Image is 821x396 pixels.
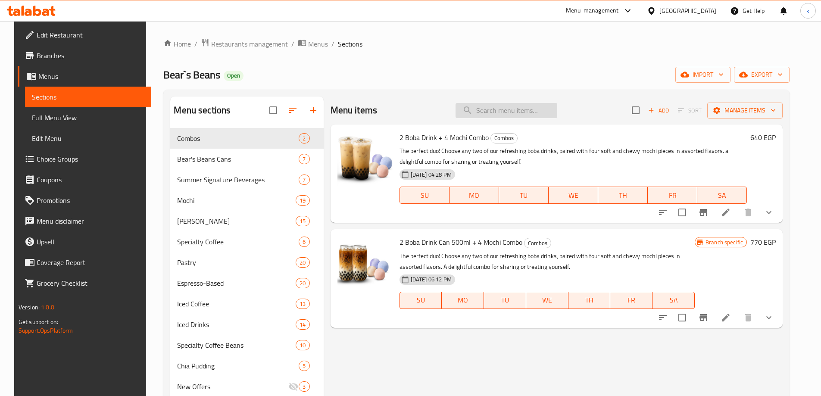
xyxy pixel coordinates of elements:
div: items [296,319,309,330]
div: items [299,381,309,392]
span: Iced Drinks [177,319,296,330]
span: Select all sections [264,101,282,119]
div: items [299,133,309,143]
a: Edit menu item [721,312,731,323]
div: Specialty Coffee Beans10 [170,335,323,355]
svg: Show Choices [764,207,774,218]
span: Specialty Coffee [177,237,299,247]
span: SU [403,189,446,202]
span: Iced Coffee [177,299,296,309]
h2: Menu sections [174,104,231,117]
span: Branches [37,50,144,61]
span: SA [701,189,743,202]
div: Combos [490,133,518,143]
button: export [734,67,790,83]
a: Full Menu View [25,107,151,128]
button: TH [568,292,611,309]
span: Sections [338,39,362,49]
span: import [682,69,724,80]
span: Summer Signature Beverages [177,175,299,185]
button: Branch-specific-item [693,307,714,328]
span: Espresso-Based [177,278,296,288]
div: Espresso-Based20 [170,273,323,293]
a: Edit Restaurant [18,25,151,45]
span: Grocery Checklist [37,278,144,288]
span: Sort sections [282,100,303,121]
button: SU [400,187,450,204]
span: TH [572,294,607,306]
div: Combos2 [170,128,323,149]
div: Mochi [177,195,296,206]
a: Edit Menu [25,128,151,149]
div: Bear's Beans Cans [177,154,299,164]
span: Select to update [673,309,691,327]
span: WE [530,294,565,306]
span: 19 [296,196,309,205]
span: Add item [645,104,672,117]
span: Full Menu View [32,112,144,123]
span: k [806,6,809,16]
span: Open [224,72,243,79]
div: items [296,216,309,226]
a: Promotions [18,190,151,211]
div: Menu-management [566,6,619,16]
a: Coverage Report [18,252,151,273]
div: Pastry20 [170,252,323,273]
span: Bear`s Beans [163,65,220,84]
div: Open [224,71,243,81]
button: TU [499,187,549,204]
div: Iced Coffee13 [170,293,323,314]
span: Select to update [673,203,691,221]
span: MO [453,189,496,202]
button: MO [442,292,484,309]
button: FR [610,292,652,309]
a: Upsell [18,231,151,252]
div: items [299,361,309,371]
span: 7 [299,155,309,163]
span: SA [656,294,691,306]
span: 7 [299,176,309,184]
span: 14 [296,321,309,329]
span: Coverage Report [37,257,144,268]
button: delete [738,307,759,328]
a: Branches [18,45,151,66]
img: 2 Boba Drink + 4 Mochi Combo [337,131,393,187]
span: FR [651,189,694,202]
button: WE [549,187,598,204]
span: export [741,69,783,80]
span: SU [403,294,439,306]
a: Menus [298,38,328,50]
div: items [296,299,309,309]
div: items [299,154,309,164]
span: [DATE] 04:28 PM [407,171,455,179]
span: TH [602,189,644,202]
button: SA [652,292,695,309]
span: Edit Menu [32,133,144,143]
div: New Offers [177,381,288,392]
span: 2 Boba Drink + 4 Mochi Combo [400,131,489,144]
button: MO [450,187,499,204]
span: [PERSON_NAME] [177,216,296,226]
button: sort-choices [652,307,673,328]
a: Coupons [18,169,151,190]
span: Restaurants management [211,39,288,49]
span: Upsell [37,237,144,247]
button: show more [759,202,779,223]
span: Combos [524,238,551,248]
span: Menus [308,39,328,49]
span: 6 [299,238,309,246]
button: import [675,67,730,83]
span: Manage items [714,105,776,116]
div: items [296,257,309,268]
svg: Show Choices [764,312,774,323]
span: MO [445,294,481,306]
span: Branch specific [702,238,746,246]
span: FR [614,294,649,306]
button: SA [697,187,747,204]
button: Branch-specific-item [693,202,714,223]
span: Select section first [672,104,707,117]
a: Edit menu item [721,207,731,218]
div: items [296,195,309,206]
